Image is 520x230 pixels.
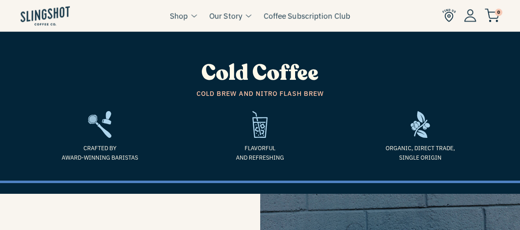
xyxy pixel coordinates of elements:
[485,9,499,22] img: cart
[411,111,430,138] img: frame-1635784469962.svg
[170,9,188,22] a: Shop
[26,144,174,162] span: Crafted by Award-Winning Baristas
[485,11,499,21] a: 0
[442,9,456,22] img: Find Us
[252,111,268,138] img: refreshing-1635975143169.svg
[26,88,495,99] span: Cold Brew and Nitro Flash Brew
[347,144,495,162] span: Organic, Direct Trade, Single Origin
[201,58,319,88] span: Cold Coffee
[464,9,476,22] img: Account
[495,9,502,16] span: 0
[209,9,242,22] a: Our Story
[186,144,334,162] span: Flavorful and refreshing
[88,111,111,138] img: frame2-1635783918803.svg
[263,9,350,22] a: Coffee Subscription Club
